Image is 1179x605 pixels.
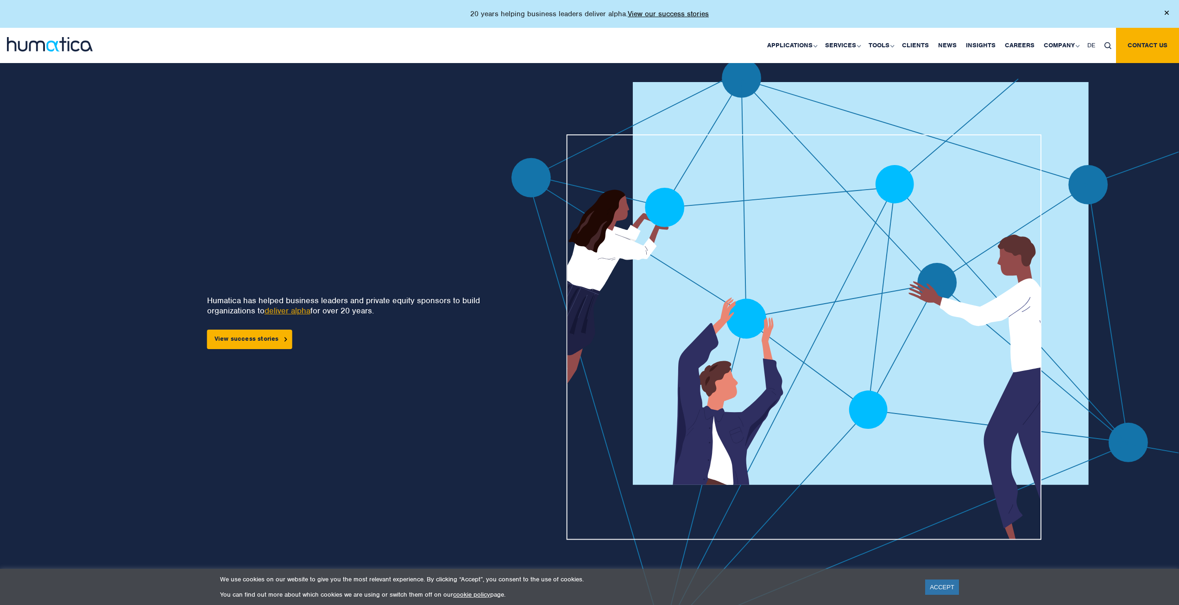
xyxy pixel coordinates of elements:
[933,28,961,63] a: News
[864,28,897,63] a: Tools
[925,580,959,595] a: ACCEPT
[207,330,292,349] a: View success stories
[1087,41,1095,49] span: DE
[1104,42,1111,49] img: search_icon
[220,575,914,583] p: We use cookies on our website to give you the most relevant experience. By clicking “Accept”, you...
[265,306,310,316] a: deliver alpha
[961,28,1000,63] a: Insights
[284,337,287,341] img: arrowicon
[1116,28,1179,63] a: Contact us
[207,295,496,316] p: Humatica has helped business leaders and private equity sponsors to build organizations to for ov...
[1039,28,1083,63] a: Company
[7,37,93,51] img: logo
[820,28,864,63] a: Services
[1000,28,1039,63] a: Careers
[763,28,820,63] a: Applications
[453,591,490,599] a: cookie policy
[1083,28,1100,63] a: DE
[470,9,709,19] p: 20 years helping business leaders deliver alpha.
[628,9,709,19] a: View our success stories
[220,591,914,599] p: You can find out more about which cookies we are using or switch them off on our page.
[897,28,933,63] a: Clients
